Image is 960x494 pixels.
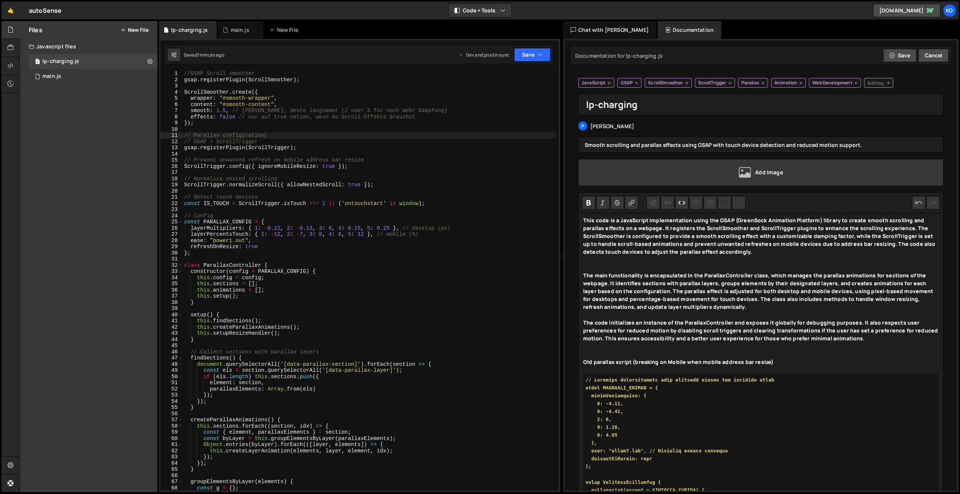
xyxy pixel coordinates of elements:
button: Italic [596,196,610,210]
span: Add Image [755,167,783,178]
div: 25 [160,219,183,225]
a: 🤙 [1,1,20,19]
h2: Files [29,26,42,34]
div: 42 [160,324,183,331]
div: New File [269,26,301,34]
a: [DOMAIN_NAME] [873,4,940,17]
input: Write a title for your documentation here [578,94,943,115]
span: P [581,123,584,129]
div: 45 [160,343,183,349]
div: 63 [160,454,183,460]
div: 40 [160,312,183,318]
div: 21 [160,194,183,201]
span: ScrollSmoother [648,80,683,86]
button: Heading [646,196,660,210]
div: 3 [160,83,183,89]
div: 68 [160,485,183,491]
div: 47 [160,355,183,361]
div: 51 [160,380,183,386]
div: 39 [160,305,183,312]
div: 18 [160,176,183,182]
strong: The main functionality is encapsulated in the ParallaxController class, which manages the paralla... [583,272,933,310]
button: New File [120,27,148,33]
div: 61 [160,442,183,448]
div: 4 [160,89,183,96]
div: 29 [160,244,183,250]
div: 65 [160,466,183,473]
div: 2 [160,77,183,83]
button: Link [625,196,638,210]
button: Cancel [918,49,949,62]
div: 32 [160,262,183,269]
div: 43 [160,330,183,337]
button: Increase Level [732,196,745,210]
div: 12 [160,139,183,145]
div: 13 [160,145,183,151]
button: Decrease Level [718,196,731,210]
button: Bullets [689,196,703,210]
button: Redo [926,196,940,210]
strong: The code initializes an instance of the ParallaxController and exposes it globally for debugging ... [583,319,938,365]
span: Parallax [741,80,759,86]
div: Saved [184,52,224,58]
div: 16 [160,163,183,170]
div: 10 [160,126,183,133]
div: 30 [160,250,183,256]
div: 44 [160,337,183,343]
div: main.js [42,73,61,80]
button: Save [883,49,916,62]
div: 23 [160,207,183,213]
div: 22 [160,201,183,207]
div: 60 [160,436,183,442]
div: 64 [160,460,183,467]
span: GSAP [621,80,633,86]
div: Dev and prod in sync [459,52,510,58]
div: 57 [160,417,183,423]
div: lp-charging.js [171,26,208,34]
div: 53 [160,392,183,398]
span: JavaScript [582,80,606,86]
strong: This code is a JavaScript implementation using the GSAP (GreenSock Animation Platform) library to... [583,217,935,255]
div: 14 [160,151,183,157]
div: 31 [160,256,183,262]
div: 7 [160,108,183,114]
div: lp-charging.js [42,58,79,65]
button: Quote [661,196,674,210]
div: 38 [160,299,183,306]
span: Animation [774,80,797,86]
div: 15 [160,157,183,163]
button: Strikethrough [610,196,624,210]
div: Chat with [PERSON_NAME] [563,21,656,39]
div: 26 [160,225,183,232]
div: 5 [160,95,183,102]
span: ScrollTrigger [698,80,726,86]
div: 8 [160,114,183,120]
div: 20 [160,188,183,195]
div: 67 [160,479,183,485]
button: Numbers [703,196,717,210]
div: main.js [231,26,249,34]
div: 36 [160,287,183,293]
div: Documentation for lp-charging.js [573,52,663,59]
div: 37 [160,293,183,299]
div: 62 [160,448,183,454]
div: 11 [160,132,183,139]
button: Save [514,48,550,61]
span: 1 [35,59,40,65]
span: Web Development [812,80,852,86]
button: Bold [582,196,595,210]
a: KO [943,4,956,17]
div: 66 [160,473,183,479]
div: 16698/45623.js [29,54,157,69]
div: 33 [160,268,183,275]
button: Undo [912,196,925,210]
input: Write a short overview of your code [578,136,943,153]
div: 16698/45622.js [29,69,157,84]
div: Javascript files [20,39,157,54]
div: 6 [160,102,183,108]
div: 1 [160,70,183,77]
div: 19 [160,182,183,188]
div: 55 [160,404,183,411]
div: 17 [160,169,183,176]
